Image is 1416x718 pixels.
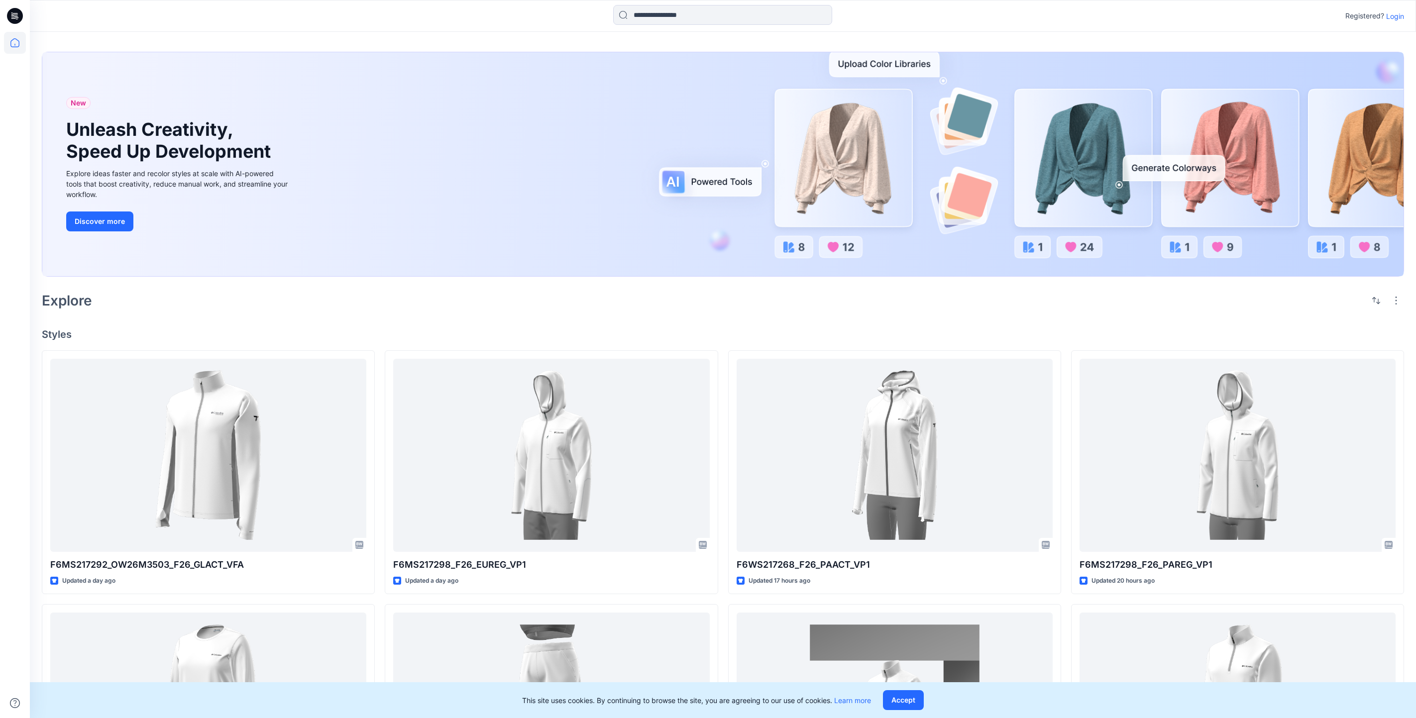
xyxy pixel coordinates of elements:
[522,695,871,706] p: This site uses cookies. By continuing to browse the site, you are agreeing to our use of cookies.
[66,119,275,162] h1: Unleash Creativity, Speed Up Development
[71,97,86,109] span: New
[883,690,924,710] button: Accept
[42,328,1404,340] h4: Styles
[66,211,133,231] button: Discover more
[50,558,366,572] p: F6MS217292_OW26M3503_F26_GLACT_VFA
[42,293,92,308] h2: Explore
[737,359,1053,552] a: F6WS217268_F26_PAACT_VP1
[50,359,366,552] a: F6MS217292_OW26M3503_F26_GLACT_VFA
[393,359,709,552] a: F6MS217298_F26_EUREG_VP1
[66,211,290,231] a: Discover more
[393,558,709,572] p: F6MS217298_F26_EUREG_VP1
[1345,10,1384,22] p: Registered?
[1091,576,1155,586] p: Updated 20 hours ago
[737,558,1053,572] p: F6WS217268_F26_PAACT_VP1
[405,576,458,586] p: Updated a day ago
[1080,558,1396,572] p: F6MS217298_F26_PAREG_VP1
[1386,11,1404,21] p: Login
[66,168,290,200] div: Explore ideas faster and recolor styles at scale with AI-powered tools that boost creativity, red...
[749,576,810,586] p: Updated 17 hours ago
[62,576,115,586] p: Updated a day ago
[1080,359,1396,552] a: F6MS217298_F26_PAREG_VP1
[834,696,871,705] a: Learn more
